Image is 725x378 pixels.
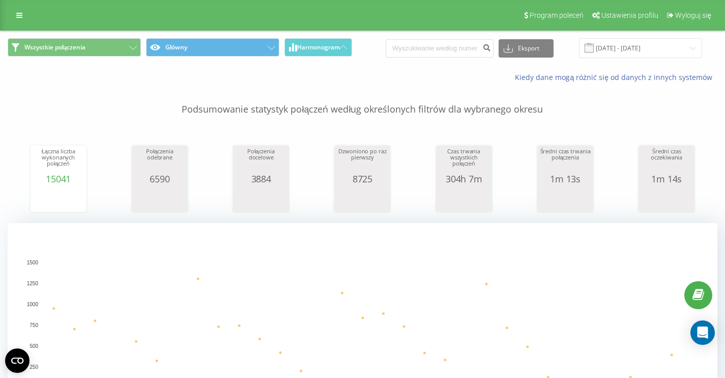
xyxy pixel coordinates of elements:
span: Ustawienia profilu [601,11,658,19]
div: Połączenia docelowe [236,148,286,174]
div: 15041 [33,174,84,184]
svg: A chart. [540,184,591,214]
div: 1m 14s [641,174,692,184]
span: Program poleceń [530,11,584,19]
input: Wyszukiwanie według numeru [386,39,494,58]
text: 250 [30,364,38,370]
span: Wyloguj się [675,11,711,19]
div: Dzwoniono po raz pierwszy [337,148,388,174]
div: Średni czas oczekiwania [641,148,692,174]
a: Kiedy dane mogą różnić się od danych z innych systemów [515,72,717,82]
button: Główny [146,38,279,57]
div: Średni czas trwania połączenia [540,148,591,174]
text: 1000 [27,302,39,307]
div: 304h 7m [439,174,489,184]
div: 8725 [337,174,388,184]
div: Czas trwania wszystkich połączeń [439,148,489,174]
div: Łączna liczba wykonanych połączeń [33,148,84,174]
svg: A chart. [134,184,185,214]
span: Harmonogram [297,44,340,51]
div: 6590 [134,174,185,184]
div: Open Intercom Messenger [690,320,715,345]
div: Połączenia odebrane [134,148,185,174]
svg: A chart. [641,184,692,214]
svg: A chart. [337,184,388,214]
button: Open CMP widget [5,348,30,373]
text: 500 [30,343,38,349]
div: 1m 13s [540,174,591,184]
div: 3884 [236,174,286,184]
text: 1250 [27,281,39,286]
button: Wszystkie połączenia [8,38,141,57]
svg: A chart. [236,184,286,214]
svg: A chart. [439,184,489,214]
span: Wszystkie połączenia [24,43,85,51]
svg: A chart. [33,184,84,214]
text: 1500 [27,260,39,265]
p: Podsumowanie statystyk połączeń według określonych filtrów dla wybranego okresu [8,83,717,116]
button: Eksport [499,39,554,58]
text: 750 [30,322,38,328]
button: Harmonogram [284,38,352,57]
